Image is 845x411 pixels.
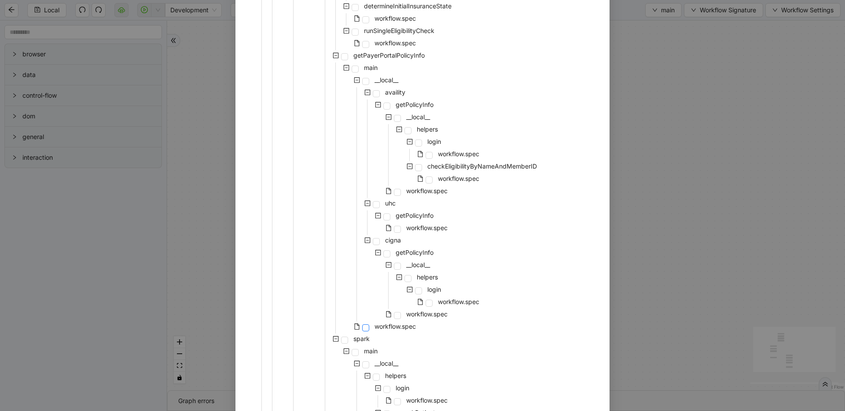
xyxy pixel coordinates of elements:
span: workflow.spec [406,187,448,194]
span: main [364,64,378,71]
span: workflow.spec [406,396,448,404]
span: spark [353,335,370,342]
span: minus-square [333,52,339,59]
span: minus-square [343,3,349,9]
span: getPolicyInfo [396,101,434,108]
span: login [426,284,443,295]
span: uhc [383,198,397,209]
span: __local__ [404,112,432,122]
span: workflow.spec [373,13,418,24]
span: minus-square [375,213,381,219]
span: file [386,225,392,231]
span: helpers [383,371,408,381]
span: workflow.spec [438,150,479,158]
span: determineInitialInsuranceState [362,1,453,11]
span: minus-square [407,163,413,169]
span: runSingleEligibilityCheck [362,26,436,36]
span: helpers [415,272,440,283]
span: getPayerPortalPolicyInfo [352,50,426,61]
span: uhc [385,199,396,207]
span: spark [352,334,371,344]
span: minus-square [375,250,381,256]
span: __local__ [404,260,432,270]
span: workflow.spec [436,297,481,307]
span: file [354,40,360,46]
span: workflow.spec [375,323,416,330]
span: workflow.spec [436,149,481,159]
span: __local__ [406,113,430,121]
span: getPolicyInfo [394,210,435,221]
span: minus-square [375,385,381,391]
span: helpers [415,124,440,135]
span: minus-square [396,274,402,280]
span: workflow.spec [404,223,449,233]
span: login [396,384,409,392]
span: workflow.spec [438,298,479,305]
span: file [417,299,423,305]
span: minus-square [375,102,381,108]
span: file [386,397,392,404]
span: __local__ [375,76,398,84]
span: main [362,346,379,356]
span: minus-square [407,139,413,145]
span: file [417,176,423,182]
span: minus-square [364,373,371,379]
span: workflow.spec [404,309,449,319]
span: determineInitialInsuranceState [364,2,452,10]
span: login [427,286,441,293]
span: file [386,188,392,194]
span: availity [383,87,407,98]
span: getPolicyInfo [394,99,435,110]
span: helpers [385,372,406,379]
span: workflow.spec [404,395,449,406]
span: login [394,383,411,393]
span: minus-square [354,77,360,83]
span: getPayerPortalPolicyInfo [353,51,425,59]
span: cigna [383,235,403,246]
span: workflow.spec [373,321,418,332]
span: login [427,138,441,145]
span: file [386,311,392,317]
span: file [417,151,423,157]
span: minus-square [333,336,339,342]
span: minus-square [386,114,392,120]
span: helpers [417,125,438,133]
span: file [354,323,360,330]
span: helpers [417,273,438,281]
span: minus-square [343,28,349,34]
span: minus-square [343,65,349,71]
span: __local__ [373,75,400,85]
span: cigna [385,236,401,244]
span: workflow.spec [375,39,416,47]
span: minus-square [354,360,360,367]
span: __local__ [375,360,398,367]
span: workflow.spec [404,186,449,196]
span: getPolicyInfo [394,247,435,258]
span: login [426,136,443,147]
span: __local__ [373,358,400,369]
span: workflow.spec [406,224,448,231]
span: workflow.spec [375,15,416,22]
span: runSingleEligibilityCheck [364,27,434,34]
span: workflow.spec [406,310,448,318]
span: checkEligibilityByNameAndMemberID [426,161,539,172]
span: minus-square [364,89,371,95]
span: main [364,347,378,355]
span: minus-square [386,262,392,268]
span: minus-square [407,286,413,293]
span: workflow.spec [373,38,418,48]
span: minus-square [364,237,371,243]
span: getPolicyInfo [396,249,434,256]
span: main [362,62,379,73]
span: minus-square [364,200,371,206]
span: checkEligibilityByNameAndMemberID [427,162,537,170]
span: workflow.spec [438,175,479,182]
span: file [354,15,360,22]
span: __local__ [406,261,430,268]
span: minus-square [343,348,349,354]
span: workflow.spec [436,173,481,184]
span: availity [385,88,405,96]
span: getPolicyInfo [396,212,434,219]
span: minus-square [396,126,402,132]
